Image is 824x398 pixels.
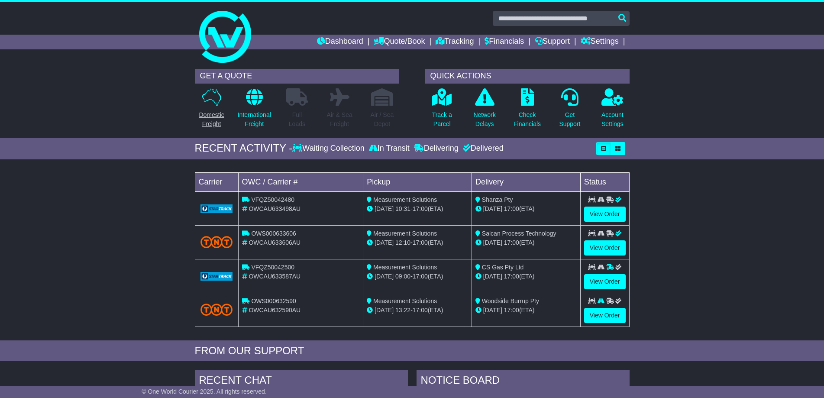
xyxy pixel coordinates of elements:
[413,239,428,246] span: 17:00
[559,88,581,133] a: GetSupport
[198,88,224,133] a: DomesticFreight
[483,273,502,280] span: [DATE]
[436,35,474,49] a: Tracking
[559,110,580,129] p: Get Support
[482,230,556,237] span: Salcan Process Technology
[581,35,619,49] a: Settings
[327,110,352,129] p: Air & Sea Freight
[395,307,410,314] span: 13:22
[584,240,626,256] a: View Order
[373,264,437,271] span: Measurement Solutions
[200,236,233,248] img: TNT_Domestic.png
[367,238,468,247] div: - (ETA)
[504,239,519,246] span: 17:00
[395,239,410,246] span: 12:10
[475,272,577,281] div: (ETA)
[200,272,233,281] img: GetCarrierServiceLogo
[375,205,394,212] span: [DATE]
[286,110,308,129] p: Full Loads
[461,144,504,153] div: Delivered
[195,69,399,84] div: GET A QUOTE
[580,172,629,191] td: Status
[367,306,468,315] div: - (ETA)
[584,207,626,222] a: View Order
[373,196,437,203] span: Measurement Solutions
[375,307,394,314] span: [DATE]
[432,88,452,133] a: Track aParcel
[238,172,363,191] td: OWC / Carrier #
[249,239,301,246] span: OWCAU633606AU
[395,273,410,280] span: 09:00
[475,204,577,214] div: (ETA)
[483,205,502,212] span: [DATE]
[251,298,296,304] span: OWS000632590
[249,273,301,280] span: OWCAU633587AU
[601,88,624,133] a: AccountSettings
[475,306,577,315] div: (ETA)
[584,274,626,289] a: View Order
[251,264,294,271] span: VFQZ50042500
[504,273,519,280] span: 17:00
[195,142,293,155] div: RECENT ACTIVITY -
[367,144,412,153] div: In Transit
[249,205,301,212] span: OWCAU633498AU
[473,88,496,133] a: NetworkDelays
[483,307,502,314] span: [DATE]
[363,172,472,191] td: Pickup
[504,205,519,212] span: 17:00
[374,35,425,49] a: Quote/Book
[292,144,366,153] div: Waiting Collection
[482,196,513,203] span: Shanza Pty
[601,110,624,129] p: Account Settings
[199,110,224,129] p: Domestic Freight
[249,307,301,314] span: OWCAU632590AU
[195,172,238,191] td: Carrier
[413,205,428,212] span: 17:00
[514,110,541,129] p: Check Financials
[413,273,428,280] span: 17:00
[375,273,394,280] span: [DATE]
[200,204,233,213] img: GetCarrierServiceLogo
[200,304,233,315] img: TNT_Domestic.png
[485,35,524,49] a: Financials
[375,239,394,246] span: [DATE]
[425,69,630,84] div: QUICK ACTIONS
[371,110,394,129] p: Air / Sea Depot
[413,307,428,314] span: 17:00
[367,204,468,214] div: - (ETA)
[535,35,570,49] a: Support
[475,238,577,247] div: (ETA)
[584,308,626,323] a: View Order
[238,110,271,129] p: International Freight
[473,110,495,129] p: Network Delays
[367,272,468,281] div: - (ETA)
[373,298,437,304] span: Measurement Solutions
[504,307,519,314] span: 17:00
[395,205,410,212] span: 10:31
[513,88,541,133] a: CheckFinancials
[483,239,502,246] span: [DATE]
[251,196,294,203] span: VFQZ50042480
[472,172,580,191] td: Delivery
[482,298,539,304] span: Woodside Burrup Pty
[251,230,296,237] span: OWS000633606
[195,370,408,393] div: RECENT CHAT
[412,144,461,153] div: Delivering
[432,110,452,129] p: Track a Parcel
[482,264,523,271] span: CS Gas Pty Ltd
[417,370,630,393] div: NOTICE BOARD
[317,35,363,49] a: Dashboard
[373,230,437,237] span: Measurement Solutions
[237,88,271,133] a: InternationalFreight
[142,388,267,395] span: © One World Courier 2025. All rights reserved.
[195,345,630,357] div: FROM OUR SUPPORT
